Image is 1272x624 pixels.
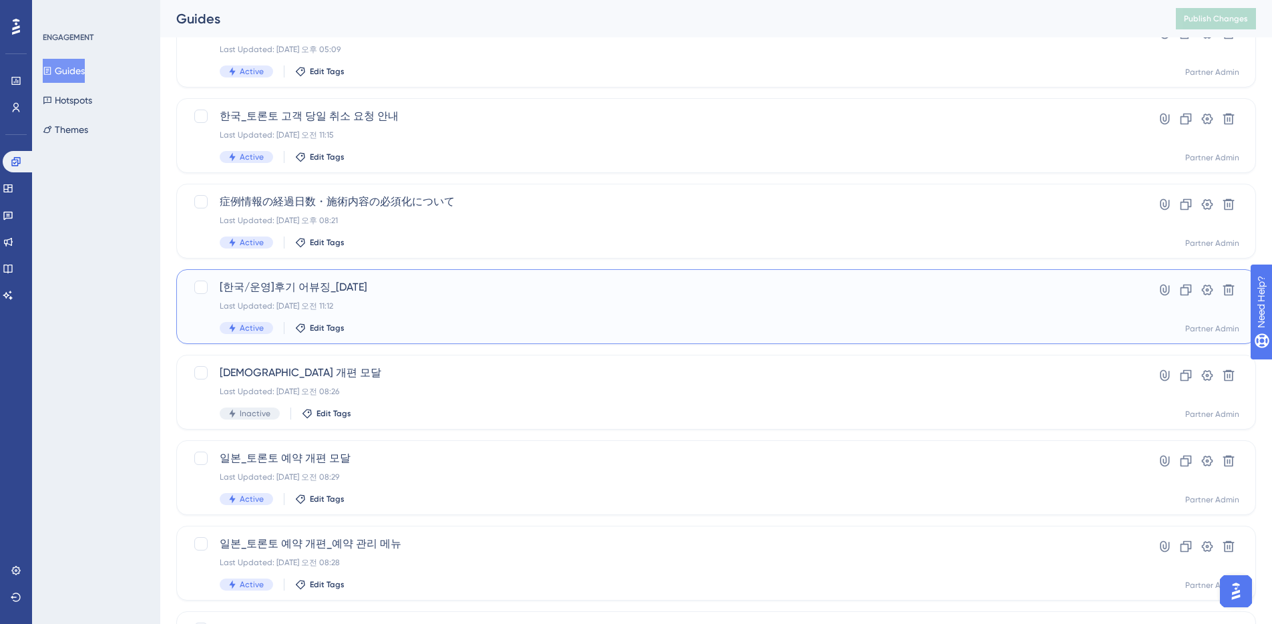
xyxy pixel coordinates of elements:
[220,130,1106,140] div: Last Updated: [DATE] 오전 11:15
[220,108,1106,124] span: 한국_토론토 고객 당일 취소 요청 안내
[43,59,85,83] button: Guides
[310,237,345,248] span: Edit Tags
[240,323,264,333] span: Active
[220,536,1106,552] span: 일본_토론토 예약 개편_예약 관리 메뉴
[295,579,345,590] button: Edit Tags
[310,152,345,162] span: Edit Tags
[220,301,1106,311] div: Last Updated: [DATE] 오전 11:12
[310,494,345,504] span: Edit Tags
[220,386,1106,397] div: Last Updated: [DATE] 오전 08:26
[295,66,345,77] button: Edit Tags
[295,237,345,248] button: Edit Tags
[220,279,1106,295] span: [한국/운영]후기 어뷰징_[DATE]
[310,66,345,77] span: Edit Tags
[1185,580,1239,591] div: Partner Admin
[220,194,1106,210] span: 症例情報の経過日数・施術内容の必須化について
[295,152,345,162] button: Edit Tags
[220,450,1106,466] span: 일본_토론토 예약 개편 모달
[43,88,92,112] button: Hotspots
[1185,409,1239,420] div: Partner Admin
[295,323,345,333] button: Edit Tags
[220,557,1106,568] div: Last Updated: [DATE] 오전 08:28
[43,32,93,43] div: ENGAGEMENT
[240,66,264,77] span: Active
[1185,323,1239,334] div: Partner Admin
[1185,67,1239,77] div: Partner Admin
[240,408,270,419] span: Inactive
[310,323,345,333] span: Edit Tags
[295,494,345,504] button: Edit Tags
[176,9,1142,28] div: Guides
[316,408,351,419] span: Edit Tags
[220,215,1106,226] div: Last Updated: [DATE] 오후 08:21
[1184,13,1248,24] span: Publish Changes
[302,408,351,419] button: Edit Tags
[310,579,345,590] span: Edit Tags
[220,472,1106,482] div: Last Updated: [DATE] 오전 08:29
[43,118,88,142] button: Themes
[220,44,1106,55] div: Last Updated: [DATE] 오후 05:09
[240,494,264,504] span: Active
[240,579,264,590] span: Active
[1185,238,1239,249] div: Partner Admin
[240,237,264,248] span: Active
[220,365,1106,381] span: [DEMOGRAPHIC_DATA] 개편 모달
[1185,494,1239,505] div: Partner Admin
[1176,8,1256,29] button: Publish Changes
[240,152,264,162] span: Active
[1185,152,1239,163] div: Partner Admin
[1216,571,1256,611] iframe: UserGuiding AI Assistant Launcher
[31,3,83,19] span: Need Help?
